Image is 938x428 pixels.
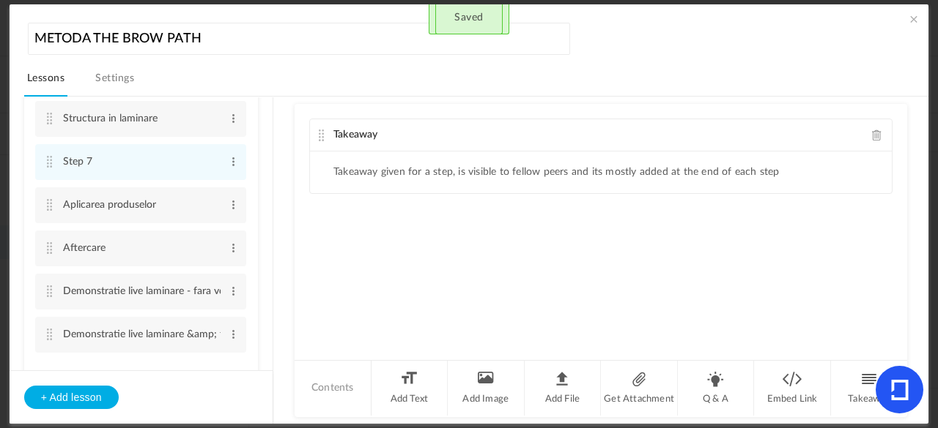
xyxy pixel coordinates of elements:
[333,166,780,179] li: Takeaway given for a step, is visible to fellow peers and its mostly added at the end of each step
[92,69,137,97] a: Settings
[295,361,372,416] li: Contents
[601,361,678,416] li: Get Attachment
[24,386,119,409] button: + Add lesson
[525,361,602,416] li: Add File
[24,69,67,97] a: Lessons
[831,361,907,416] li: Takeaway
[678,361,755,416] li: Q & A
[448,361,525,416] li: Add Image
[754,361,831,416] li: Embed Link
[372,361,448,416] li: Add Text
[333,129,378,140] span: Takeaway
